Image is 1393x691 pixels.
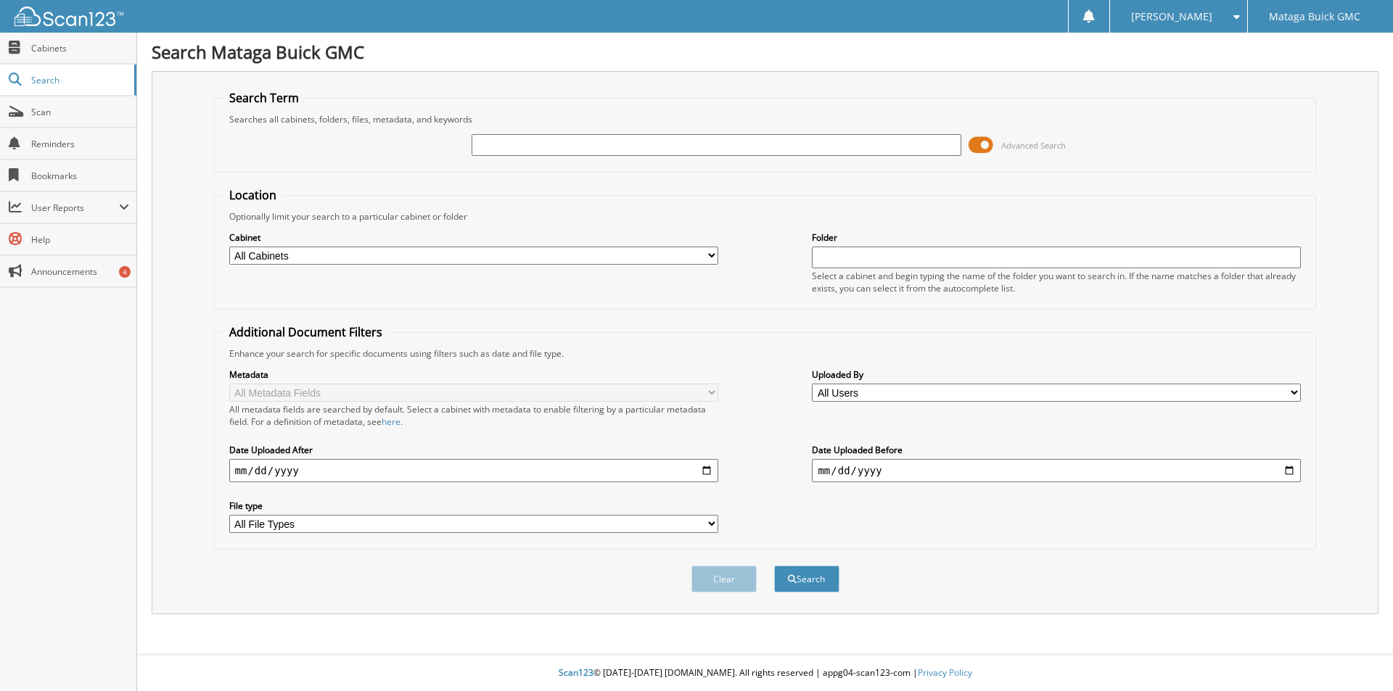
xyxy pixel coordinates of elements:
span: Help [31,233,129,246]
button: Clear [691,566,757,592]
div: Optionally limit your search to a particular cabinet or folder [222,210,1309,223]
div: Searches all cabinets, folders, files, metadata, and keywords [222,113,1309,125]
span: Mataga Buick GMC [1269,12,1360,21]
legend: Additional Document Filters [222,324,390,340]
span: Reminders [31,138,129,150]
span: Scan123 [559,666,593,679]
span: Scan [31,106,129,118]
label: Cabinet [229,231,718,244]
label: File type [229,500,718,512]
div: Select a cabinet and begin typing the name of the folder you want to search in. If the name match... [812,270,1301,294]
div: Enhance your search for specific documents using filters such as date and file type. [222,347,1309,360]
label: Uploaded By [812,368,1301,381]
button: Search [774,566,839,592]
div: © [DATE]-[DATE] [DOMAIN_NAME]. All rights reserved | appg04-scan123-com | [137,655,1393,691]
span: Bookmarks [31,170,129,182]
span: Search [31,74,127,86]
h1: Search Mataga Buick GMC [152,40,1378,64]
label: Metadata [229,368,718,381]
span: [PERSON_NAME] [1131,12,1212,21]
legend: Search Term [222,90,306,106]
a: here [382,415,400,428]
span: Advanced Search [1001,140,1066,151]
input: end [812,459,1301,482]
label: Date Uploaded After [229,444,718,456]
div: 4 [119,266,131,278]
span: Announcements [31,265,129,278]
span: Cabinets [31,42,129,54]
div: All metadata fields are searched by default. Select a cabinet with metadata to enable filtering b... [229,403,718,428]
input: start [229,459,718,482]
span: User Reports [31,202,119,214]
img: scan123-logo-white.svg [15,7,123,26]
label: Folder [812,231,1301,244]
label: Date Uploaded Before [812,444,1301,456]
a: Privacy Policy [918,666,972,679]
legend: Location [222,187,284,203]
